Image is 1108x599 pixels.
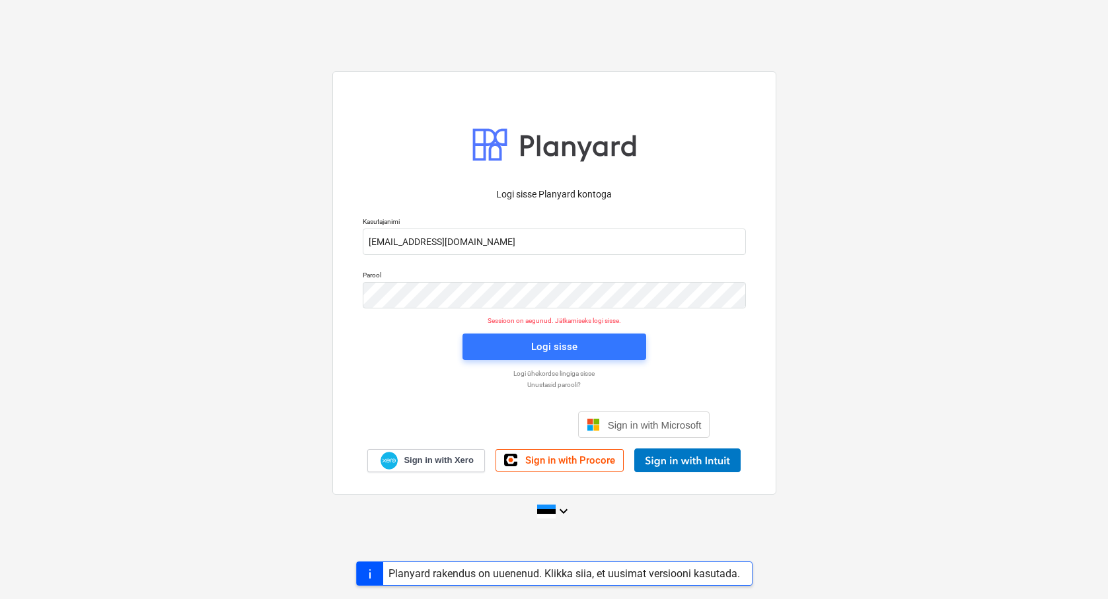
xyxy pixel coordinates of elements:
img: Microsoft logo [587,418,600,431]
span: Sign in with Procore [525,454,615,466]
a: Sign in with Xero [367,449,485,472]
span: Sign in with Microsoft [608,419,702,431]
p: Logi sisse Planyard kontoga [363,188,746,201]
input: Kasutajanimi [363,229,746,255]
p: Kasutajanimi [363,217,746,229]
i: keyboard_arrow_down [556,503,572,519]
p: Parool [363,271,746,282]
div: Logi sisse [531,338,577,355]
a: Logi ühekordse lingiga sisse [356,369,753,378]
button: Logi sisse [462,334,646,360]
iframe: Chat Widget [1042,536,1108,599]
iframe: Sisselogimine Google'i nupu abil [392,410,574,439]
div: Planyard rakendus on uuenenud. Klikka siia, et uusimat versiooni kasutada. [388,567,740,580]
p: Sessioon on aegunud. Jätkamiseks logi sisse. [355,316,754,325]
span: Sign in with Xero [404,454,473,466]
a: Sign in with Procore [496,449,624,472]
img: Xero logo [381,452,398,470]
a: Unustasid parooli? [356,380,753,389]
